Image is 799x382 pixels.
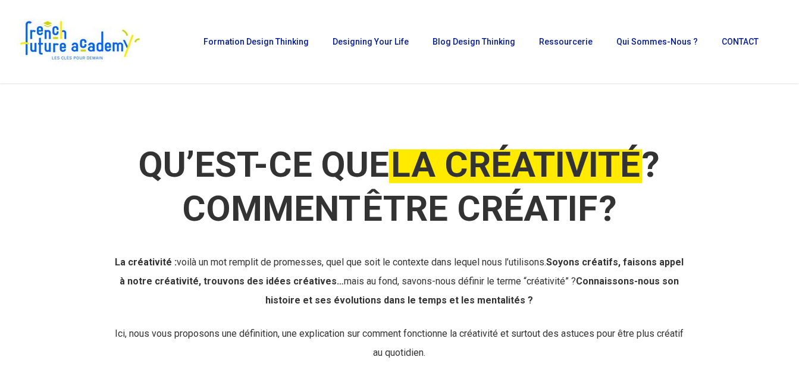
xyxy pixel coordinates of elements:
a: CONTACT [716,37,764,46]
span: CONTACT [722,37,759,46]
a: Ressourcerie [533,37,599,46]
a: Formation Design Thinking [198,37,315,46]
span: Blog Design Thinking [433,37,515,46]
span: voilà un mot remplit de promesses, quel que soit le contexte dans lequel nous l’utilisons. mais a... [115,256,684,306]
span: Designing Your Life [333,37,409,46]
em: ÊTRE CRÉATIF [361,187,599,230]
strong: QU’EST-CE QUE ? COMMENT ? [139,143,660,230]
span: Ressourcerie [539,37,593,46]
span: Formation Design Thinking [203,37,309,46]
img: French Future Academy [17,18,142,65]
em: LA CRÉATIVITÉ [389,143,642,186]
span: Qui sommes-nous ? [616,37,698,46]
a: Designing Your Life [327,37,415,46]
strong: La créativité : [115,256,177,268]
a: Blog Design Thinking [427,37,521,46]
span: Ici, nous vous proposons une définition, une explication sur comment fonctionne la créativité et ... [115,328,684,358]
a: Qui sommes-nous ? [610,37,704,46]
